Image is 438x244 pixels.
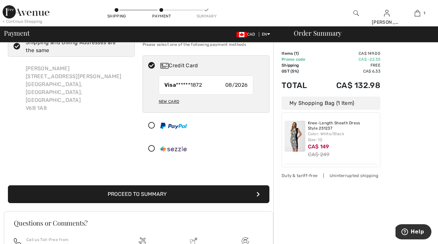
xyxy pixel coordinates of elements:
strong: Visa [164,82,176,88]
span: EN [262,32,270,37]
s: CA$ 249 [308,151,330,158]
td: Promo code [282,56,318,62]
td: GST (5%) [282,68,318,74]
img: 1ère Avenue [3,5,49,18]
div: Credit Card [160,62,265,70]
span: Payment [4,30,29,36]
a: 1 [402,9,432,17]
span: 1 [295,51,297,56]
td: CA$ 149.00 [318,50,380,56]
td: Shipping [282,62,318,68]
iframe: Opens a widget where you can find more information [396,224,431,241]
div: Order Summary [286,30,434,36]
img: Knee-Length Sheath Dress Style 251237 [285,121,305,152]
div: Duty & tariff-free | Uninterrupted shipping [282,172,380,179]
td: Total [282,74,318,97]
div: < Continue Shopping [3,18,42,24]
div: Color: White/Black Size: 10 [308,131,378,143]
span: CAD [236,32,258,37]
img: My Bag [415,9,420,17]
div: My Shopping Bag (1 Item) [282,97,380,110]
a: Knee-Length Sheath Dress Style 251237 [308,121,378,131]
img: search the website [353,9,359,17]
div: Shipping and Billing Addresses are the same [26,39,125,54]
span: 08/2026 [225,81,248,89]
img: Canadian Dollar [236,32,247,37]
img: PayPal [160,123,187,129]
img: Credit Card [160,63,169,69]
img: My Info [384,9,390,17]
div: Summary [197,13,216,19]
div: New Card [159,96,179,107]
div: Shipping [107,13,126,19]
td: CA$ -22.35 [318,56,380,62]
span: CA$ 149 [308,143,329,150]
div: [PERSON_NAME] [372,19,402,26]
div: [PERSON_NAME] [STREET_ADDRESS][PERSON_NAME] [GEOGRAPHIC_DATA], [GEOGRAPHIC_DATA], [GEOGRAPHIC_DAT... [20,59,135,117]
td: CA$ 132.98 [318,74,380,97]
h3: Questions or Comments? [14,220,263,226]
div: Please select one of the following payment methods [143,36,269,53]
span: 1 [424,10,425,16]
button: Proceed to Summary [8,185,269,203]
a: Sign In [384,10,390,16]
div: Payment [152,13,172,19]
td: Free [318,62,380,68]
td: CA$ 6.33 [318,68,380,74]
img: Sezzle [160,146,187,152]
td: Items ( ) [282,50,318,56]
